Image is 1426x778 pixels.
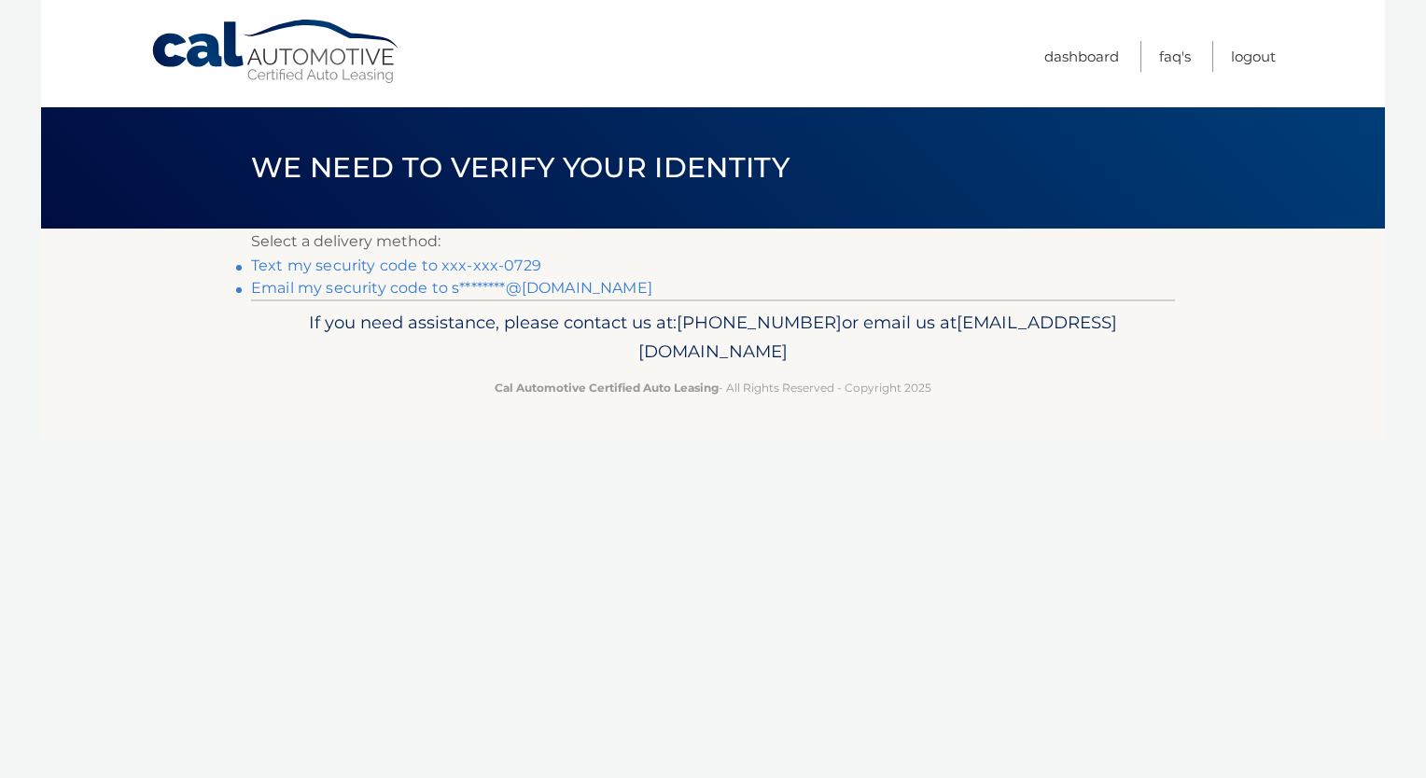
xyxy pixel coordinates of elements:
[1231,41,1276,72] a: Logout
[1044,41,1119,72] a: Dashboard
[251,279,652,297] a: Email my security code to s********@[DOMAIN_NAME]
[263,308,1163,368] p: If you need assistance, please contact us at: or email us at
[251,229,1175,255] p: Select a delivery method:
[251,257,541,274] a: Text my security code to xxx-xxx-0729
[263,378,1163,397] p: - All Rights Reserved - Copyright 2025
[677,312,842,333] span: [PHONE_NUMBER]
[495,381,719,395] strong: Cal Automotive Certified Auto Leasing
[251,150,790,185] span: We need to verify your identity
[1159,41,1191,72] a: FAQ's
[150,19,402,85] a: Cal Automotive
